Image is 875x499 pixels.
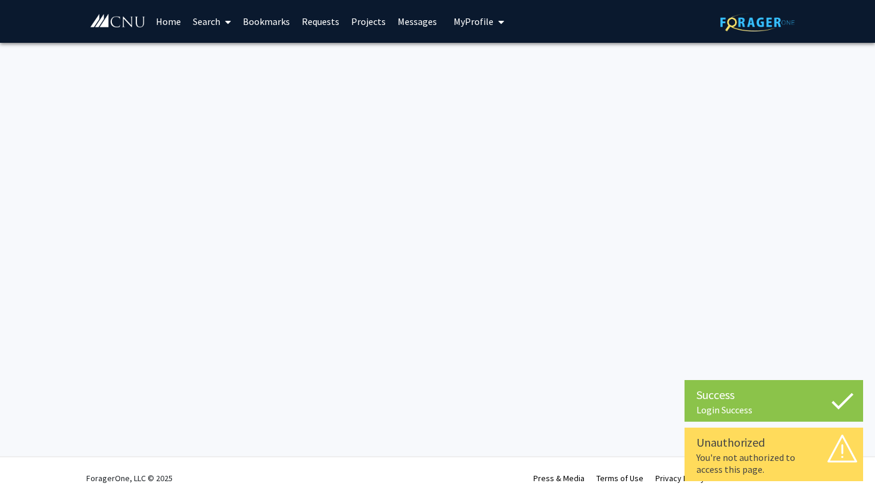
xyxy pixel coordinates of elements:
div: Success [696,386,851,404]
a: Bookmarks [237,1,296,42]
span: My Profile [454,15,493,27]
img: Christopher Newport University Logo [89,14,146,29]
a: Privacy Policy [655,473,705,484]
a: Messages [392,1,443,42]
a: Home [150,1,187,42]
a: Press & Media [533,473,585,484]
a: Terms of Use [596,473,643,484]
div: Unauthorized [696,434,851,451]
img: ForagerOne Logo [720,13,795,32]
div: ForagerOne, LLC © 2025 [86,457,173,499]
a: Search [187,1,237,42]
a: Requests [296,1,345,42]
div: You're not authorized to access this page. [696,451,851,475]
div: Login Success [696,404,851,416]
a: Projects [345,1,392,42]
